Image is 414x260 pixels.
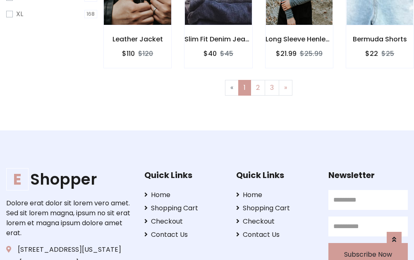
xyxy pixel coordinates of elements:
span: 168 [84,10,98,18]
a: Contact Us [144,230,224,240]
span: E [6,168,29,190]
nav: Page navigation [110,80,408,96]
h6: Long Sleeve Henley T-Shirt [266,35,333,43]
del: $120 [138,49,153,58]
h6: $22 [365,50,378,58]
p: Dolore erat dolor sit lorem vero amet. Sed sit lorem magna, ipsum no sit erat lorem et magna ipsu... [6,198,132,238]
a: 3 [265,80,279,96]
a: Home [144,190,224,200]
del: $25.99 [300,49,323,58]
h5: Quick Links [236,170,316,180]
h6: Slim Fit Denim Jeans [184,35,252,43]
a: Checkout [144,217,224,226]
a: Shopping Cart [236,203,316,213]
label: XL [16,9,23,19]
h6: Bermuda Shorts [346,35,414,43]
h5: Newsletter [328,170,408,180]
h6: $21.99 [276,50,297,58]
a: Checkout [236,217,316,226]
a: 2 [251,80,265,96]
h6: $40 [203,50,217,58]
a: Shopping Cart [144,203,224,213]
a: Next [279,80,292,96]
a: Contact Us [236,230,316,240]
a: 1 [238,80,251,96]
span: » [284,83,287,92]
del: $25 [381,49,394,58]
a: EShopper [6,170,132,188]
del: $45 [220,49,233,58]
h6: Leather Jacket [104,35,171,43]
a: Home [236,190,316,200]
h1: Shopper [6,170,132,188]
h6: $110 [122,50,135,58]
h5: Quick Links [144,170,224,180]
p: [STREET_ADDRESS][US_STATE] [6,245,132,255]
